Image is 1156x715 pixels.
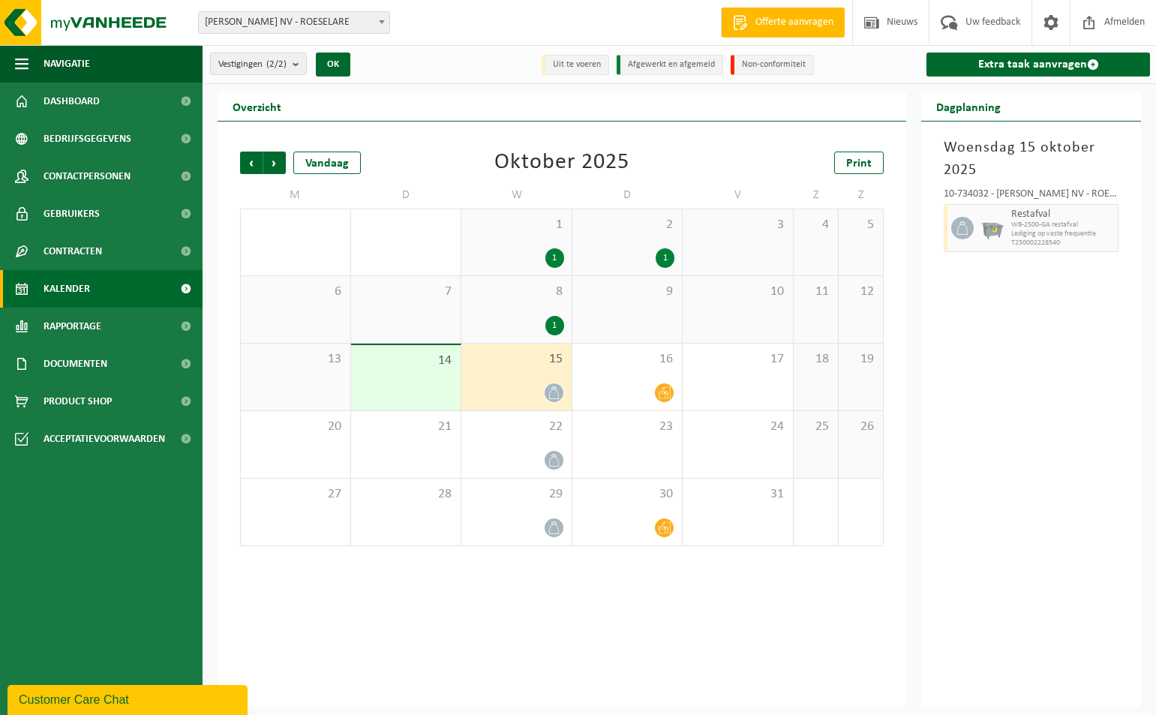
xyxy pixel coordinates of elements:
[839,182,884,209] td: Z
[690,284,785,300] span: 10
[721,8,845,38] a: Offerte aanvragen
[44,383,112,420] span: Product Shop
[266,59,287,69] count: (2/2)
[316,53,350,77] button: OK
[248,419,343,435] span: 20
[690,351,785,368] span: 17
[801,284,830,300] span: 11
[921,92,1016,121] h2: Dagplanning
[44,195,100,233] span: Gebruikers
[1011,221,1114,230] span: WB-2500-GA restafval
[359,419,454,435] span: 21
[542,55,609,75] li: Uit te voeren
[801,217,830,233] span: 4
[240,182,351,209] td: M
[218,53,287,76] span: Vestigingen
[580,217,675,233] span: 2
[944,189,1118,204] div: 10-734032 - [PERSON_NAME] NV - ROESELARE
[199,12,389,33] span: LUCIEN BERTELOOT NV - ROESELARE
[846,158,872,170] span: Print
[834,152,884,174] a: Print
[469,486,564,503] span: 29
[359,353,454,369] span: 14
[690,419,785,435] span: 24
[690,217,785,233] span: 3
[44,308,101,345] span: Rapportage
[690,486,785,503] span: 31
[44,158,131,195] span: Contactpersonen
[801,351,830,368] span: 18
[44,420,165,458] span: Acceptatievoorwaarden
[351,182,462,209] td: D
[846,419,875,435] span: 26
[617,55,723,75] li: Afgewerkt en afgemeld
[469,284,564,300] span: 8
[248,351,343,368] span: 13
[469,419,564,435] span: 22
[926,53,1150,77] a: Extra taak aanvragen
[944,137,1118,182] h3: Woensdag 15 oktober 2025
[248,284,343,300] span: 6
[198,11,390,34] span: LUCIEN BERTELOOT NV - ROESELARE
[248,486,343,503] span: 27
[263,152,286,174] span: Volgende
[44,120,131,158] span: Bedrijfsgegevens
[218,92,296,121] h2: Overzicht
[752,15,837,30] span: Offerte aanvragen
[359,284,454,300] span: 7
[1011,239,1114,248] span: T250002228540
[44,83,100,120] span: Dashboard
[359,486,454,503] span: 28
[494,152,629,174] div: Oktober 2025
[1011,230,1114,239] span: Lediging op vaste frequentie
[683,182,794,209] td: V
[1011,209,1114,221] span: Restafval
[461,182,572,209] td: W
[656,248,674,268] div: 1
[846,351,875,368] span: 19
[580,351,675,368] span: 16
[846,284,875,300] span: 12
[545,248,564,268] div: 1
[580,419,675,435] span: 23
[44,233,102,270] span: Contracten
[801,419,830,435] span: 25
[545,316,564,335] div: 1
[8,682,251,715] iframe: chat widget
[210,53,307,75] button: Vestigingen(2/2)
[731,55,814,75] li: Non-conformiteit
[794,182,839,209] td: Z
[580,486,675,503] span: 30
[469,351,564,368] span: 15
[469,217,564,233] span: 1
[44,45,90,83] span: Navigatie
[580,284,675,300] span: 9
[240,152,263,174] span: Vorige
[293,152,361,174] div: Vandaag
[846,217,875,233] span: 5
[44,270,90,308] span: Kalender
[981,217,1004,239] img: WB-2500-GAL-GY-01
[572,182,683,209] td: D
[44,345,107,383] span: Documenten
